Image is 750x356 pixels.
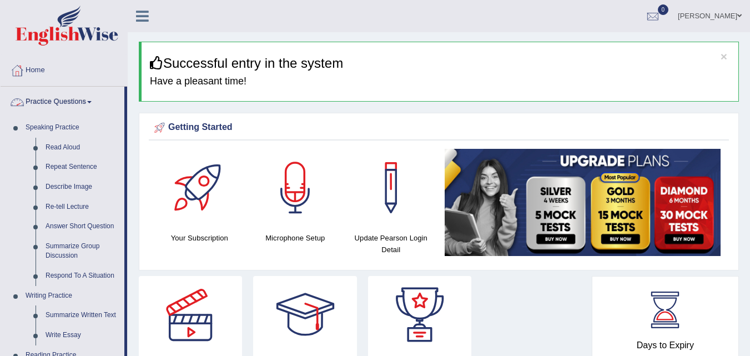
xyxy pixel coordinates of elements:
a: Re-tell Lecture [41,197,124,217]
div: Getting Started [152,119,726,136]
h4: Days to Expiry [605,340,726,350]
a: Practice Questions [1,87,124,114]
a: Describe Image [41,177,124,197]
a: Summarize Written Text [41,305,124,325]
a: Writing Practice [21,286,124,306]
span: 0 [658,4,669,15]
h4: Update Pearson Login Detail [349,232,434,255]
a: Summarize Group Discussion [41,237,124,266]
h4: Have a pleasant time! [150,76,730,87]
img: small5.jpg [445,149,721,256]
h4: Your Subscription [157,232,242,244]
a: Speaking Practice [21,118,124,138]
a: Repeat Sentence [41,157,124,177]
a: Write Essay [41,325,124,345]
h4: Microphone Setup [253,232,338,244]
a: Read Aloud [41,138,124,158]
a: Home [1,55,127,83]
button: × [721,51,727,62]
a: Answer Short Question [41,217,124,237]
h3: Successful entry in the system [150,56,730,71]
a: Respond To A Situation [41,266,124,286]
